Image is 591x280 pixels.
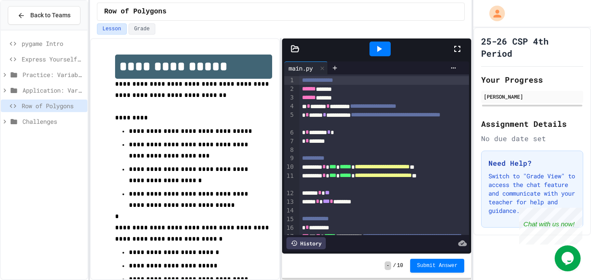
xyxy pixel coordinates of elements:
div: 11 [284,172,295,189]
span: - [385,261,391,270]
span: Challenges [22,117,84,126]
button: Grade [128,23,155,35]
div: 10 [284,163,295,171]
span: 10 [397,262,403,269]
span: Fold line [295,233,299,240]
h2: Assignment Details [481,118,583,130]
button: Back to Teams [8,6,80,25]
span: Back to Teams [30,11,71,20]
div: 12 [284,189,295,198]
span: Practice: Variables/Print [22,70,84,79]
span: Express Yourself in Python! [22,55,84,64]
p: Switch to "Grade View" to access the chat feature and communicate with your teacher for help and ... [488,172,576,215]
div: 4 [284,102,295,111]
h3: Need Help? [488,158,576,168]
div: 2 [284,85,295,93]
div: 8 [284,146,295,154]
button: Submit Answer [410,259,465,273]
iframe: chat widget [555,245,582,271]
div: 3 [284,93,295,102]
div: 15 [284,215,295,224]
div: 1 [284,76,295,85]
span: / [393,262,396,269]
div: History [286,237,326,249]
div: My Account [480,3,507,23]
div: 14 [284,206,295,215]
span: pygame Intro [22,39,84,48]
h2: Your Progress [481,74,583,86]
span: Row of Polygons [22,101,84,110]
span: Submit Answer [417,262,458,269]
button: Lesson [97,23,127,35]
div: 6 [284,129,295,137]
span: Row of Polygons [104,6,167,17]
h1: 25-26 CSP 4th Period [481,35,583,59]
div: main.py [284,61,328,74]
div: No due date set [481,133,583,144]
div: 16 [284,224,295,232]
div: 7 [284,137,295,146]
div: 17 [284,232,295,250]
div: 13 [284,198,295,206]
iframe: chat widget [519,208,582,245]
div: 5 [284,111,295,128]
div: [PERSON_NAME] [484,93,581,100]
div: 9 [284,154,295,163]
span: Application: Variables/Print [22,86,84,95]
div: main.py [284,64,317,73]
